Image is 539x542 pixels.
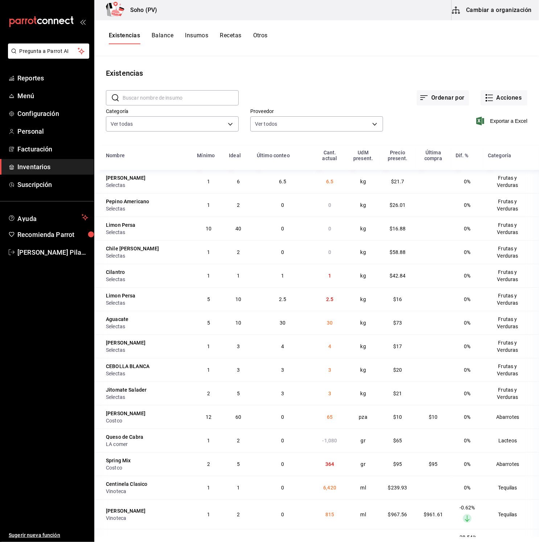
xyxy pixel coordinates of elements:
[281,343,284,349] span: 4
[237,485,240,491] span: 1
[106,480,148,488] div: Centinela Clasico
[106,252,188,259] div: Selectas
[464,438,470,443] span: 0%
[207,512,210,517] span: 1
[106,153,125,158] div: Nombre
[388,512,407,517] span: $967.56
[281,226,284,232] span: 0
[326,179,333,184] span: 6.5
[346,429,379,452] td: gr
[106,386,147,393] div: Jitomate Salader
[328,273,331,279] span: 1
[322,438,337,443] span: -1,080
[420,150,447,161] div: Última compra
[328,391,331,396] span: 3
[185,32,208,44] button: Insumos
[484,452,539,476] td: Abarrotes
[106,393,188,401] div: Selectas
[237,343,240,349] span: 3
[346,240,379,264] td: kg
[206,414,211,420] span: 12
[458,534,477,540] span: -28.54%
[464,202,470,208] span: 0%
[484,499,539,529] td: Tequilas
[424,512,443,517] span: $961.61
[328,249,331,255] span: 0
[106,433,143,441] div: Queso de Cabra
[390,273,406,279] span: $42.84
[17,144,88,154] span: Facturación
[279,296,286,302] span: 2.5
[484,170,539,193] td: Frutas y Verduras
[281,485,284,491] span: 0
[106,370,188,377] div: Selectas
[464,273,470,279] span: 0%
[207,367,210,373] span: 1
[346,170,379,193] td: kg
[207,249,210,255] span: 1
[281,273,284,279] span: 1
[237,461,240,467] span: 5
[346,452,379,476] td: gr
[237,391,240,396] span: 5
[124,6,157,14] h3: Soho (PV)
[325,461,334,467] span: 364
[481,90,527,105] button: Acciones
[326,296,333,302] span: 2.5
[17,162,88,172] span: Inventarios
[235,296,241,302] span: 10
[106,221,136,229] div: Limon Persa
[346,476,379,499] td: ml
[328,202,331,208] span: 0
[478,117,527,125] button: Exportar a Excel
[17,247,88,257] span: [PERSON_NAME] Pilas [PERSON_NAME]
[346,405,379,429] td: pza
[5,53,89,60] a: Pregunta a Parrot AI
[429,414,437,420] span: $10
[207,179,210,184] span: 1
[390,202,406,208] span: $26.01
[207,202,210,208] span: 1
[235,226,241,232] span: 40
[237,249,240,255] span: 2
[346,264,379,287] td: kg
[484,240,539,264] td: Frutas y Verduras
[237,512,240,517] span: 2
[106,229,188,236] div: Selectas
[484,264,539,287] td: Frutas y Verduras
[237,179,240,184] span: 6
[417,90,469,105] button: Ordenar por
[17,180,88,189] span: Suscripción
[390,249,406,255] span: $58.88
[237,438,240,443] span: 2
[484,311,539,334] td: Frutas y Verduras
[207,273,210,279] span: 1
[281,414,284,420] span: 0
[281,391,284,396] span: 3
[281,249,284,255] span: 0
[152,32,173,44] button: Balance
[488,153,511,158] div: Categoría
[346,358,379,382] td: kg
[106,488,188,495] div: Vinoteca
[20,47,78,55] span: Pregunta a Parrot AI
[281,512,284,517] span: 0
[393,367,402,373] span: $20
[346,193,379,217] td: kg
[384,150,411,161] div: Precio present.
[106,410,145,417] div: [PERSON_NAME]
[207,320,210,326] span: 5
[237,273,240,279] span: 1
[9,531,88,539] span: Sugerir nueva función
[106,299,188,307] div: Selectas
[207,485,210,491] span: 1
[484,334,539,358] td: Frutas y Verduras
[391,179,404,184] span: $21.7
[106,198,149,205] div: Pepino Americano
[464,179,470,184] span: 0%
[346,217,379,240] td: kg
[323,485,336,491] span: 6,420
[346,382,379,405] td: kg
[484,193,539,217] td: Frutas y Verduras
[393,296,402,302] span: $16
